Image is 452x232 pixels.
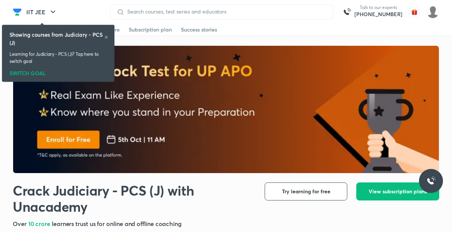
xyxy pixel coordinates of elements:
[354,11,402,18] a: [PHONE_NUMBER]
[426,176,435,185] img: ttu
[9,51,107,65] p: Learning for Judiciary - PCS (J)? Tap here to switch goal
[28,220,52,227] span: 10 crore
[408,6,420,18] img: avatar
[124,9,327,15] input: Search courses, test series and educators
[13,182,253,215] h1: Crack Judiciary - PCS (J) with Unacademy
[339,5,354,20] img: call-us
[13,220,28,227] span: Over
[181,24,217,36] a: Success stories
[22,5,62,20] button: IIT JEE
[426,6,439,18] img: Organic Chemistry
[356,182,439,200] button: View subscription plans
[369,188,427,195] span: View subscription plans
[13,8,22,17] img: Company Logo
[129,26,172,33] div: Subscription plan
[9,31,104,47] h6: Showing courses from Judiciary - PCS (J)
[181,26,217,33] div: Success stories
[354,5,402,11] p: Talk to our experts
[52,220,182,227] span: learners trust us for online and offline coaching
[9,68,107,76] div: SWITCH GOAL
[129,24,172,36] a: Subscription plan
[265,182,347,200] button: Try learning for free
[282,188,330,195] span: Try learning for free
